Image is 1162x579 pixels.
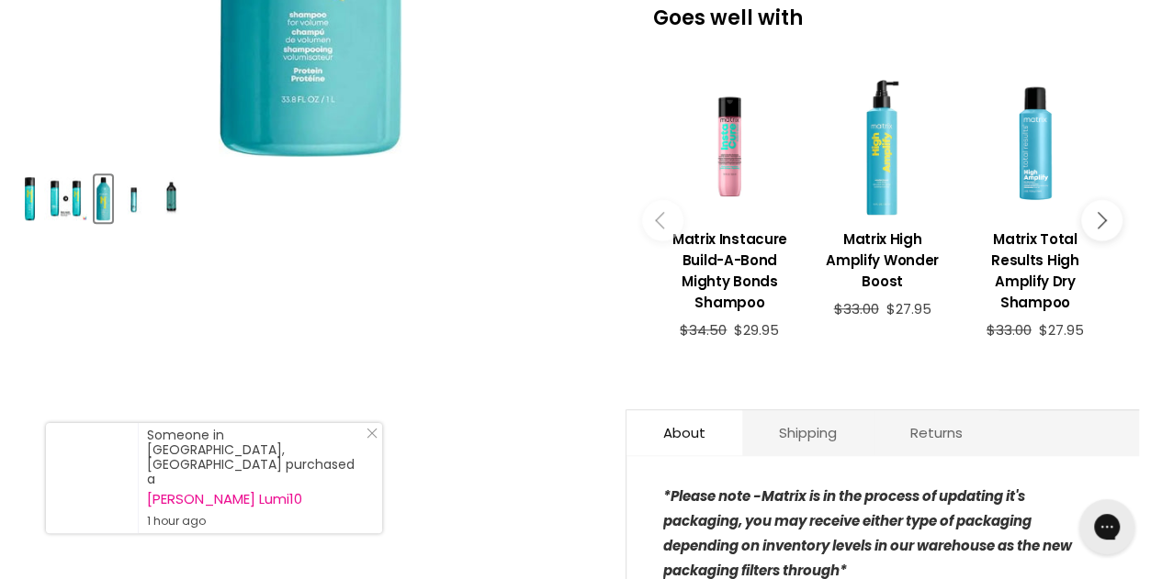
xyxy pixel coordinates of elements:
span: $34.50 [680,320,727,340]
span: $27.95 [886,299,931,318]
img: Matrix High Amplify Shampoo [25,177,35,220]
span: $27.95 [1039,320,1084,340]
button: Matrix High Amplify Shampoo [23,175,37,222]
a: Visit product page [46,423,138,533]
button: Matrix High Amplify Shampoo [95,175,112,222]
button: Matrix High Amplify Shampoo [42,175,89,222]
a: [PERSON_NAME] Lumi10 [147,492,364,507]
a: View product:Matrix Instacure Build-A-Bond Mighty Bonds Shampoo [662,215,796,322]
span: $29.95 [734,320,779,340]
button: Total Results High Amplify Shampoo [155,175,187,222]
a: View product:Matrix Total Results High Amplify Dry Shampoo [968,215,1102,322]
div: Someone in [GEOGRAPHIC_DATA], [GEOGRAPHIC_DATA] purchased a [147,428,364,529]
img: Matrix High Amplify Shampoo [96,177,110,220]
span: $33.00 [833,299,878,318]
img: Total Results High Amplify Shampoo [157,177,186,220]
small: 1 hour ago [147,514,364,529]
span: $33.00 [987,320,1032,340]
iframe: Gorgias live chat messenger [1070,493,1144,561]
a: About [626,410,742,455]
img: Matrix High Amplify Shampoo [44,177,87,220]
svg: Close Icon [367,428,378,439]
a: View product:Matrix High Amplify Wonder Boost [815,215,949,301]
div: Product thumbnails [20,170,601,222]
button: Total Results High Amplify Shampoo [118,175,150,222]
a: Close Notification [359,428,378,446]
img: Total Results High Amplify Shampoo [119,177,148,220]
h3: Matrix Instacure Build-A-Bond Mighty Bonds Shampoo [662,228,796,313]
a: Returns [874,410,999,455]
h3: Matrix High Amplify Wonder Boost [815,228,949,292]
h3: Matrix Total Results High Amplify Dry Shampoo [968,228,1102,313]
a: Shipping [742,410,874,455]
